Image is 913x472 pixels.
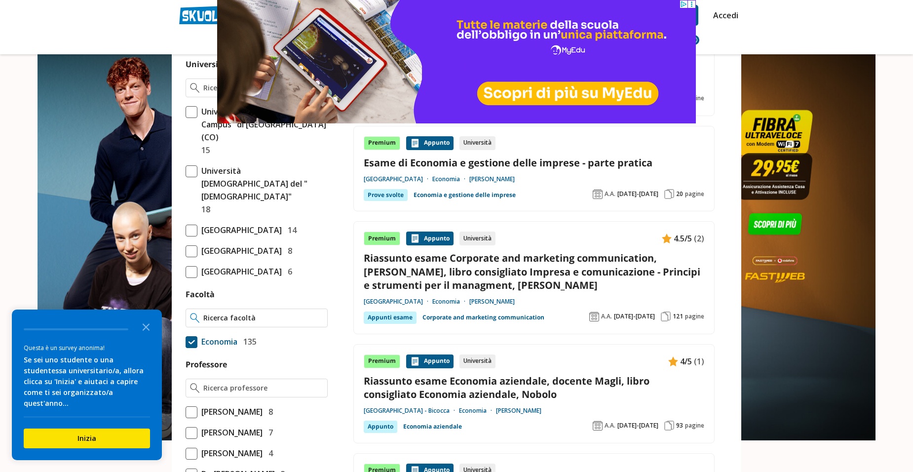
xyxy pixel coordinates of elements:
div: Prove svolte [364,189,408,201]
span: Università [DEMOGRAPHIC_DATA] del "[DEMOGRAPHIC_DATA]" [197,164,328,203]
span: Università telematica "e-Campus" di [GEOGRAPHIC_DATA] (CO) [197,105,328,144]
span: 93 [676,422,683,430]
a: [GEOGRAPHIC_DATA] - Bicocca [364,407,459,415]
a: Riassunto esame Corporate and marketing communication, [PERSON_NAME], libro consigliato Impresa e... [364,251,704,292]
span: 20 [676,190,683,198]
input: Ricerca professore [203,383,323,393]
div: Appunti esame [364,312,417,323]
span: 121 [673,313,683,320]
img: Pagine [664,421,674,431]
span: pagine [685,313,704,320]
img: Appunti contenuto [662,234,672,243]
div: Survey [12,310,162,460]
span: A.A. [601,313,612,320]
a: Esame di Economia e gestione delle imprese - parte pratica [364,156,704,169]
a: Economia [459,407,496,415]
span: [PERSON_NAME] [197,405,263,418]
span: [GEOGRAPHIC_DATA] [197,224,282,236]
a: [PERSON_NAME] [496,407,541,415]
span: [DATE]-[DATE] [617,190,658,198]
div: Università [459,232,495,245]
span: 4/5 [680,355,692,368]
input: Ricerca facoltà [203,313,323,323]
span: [PERSON_NAME] [197,447,263,460]
img: Appunti contenuto [668,356,678,366]
span: 135 [239,335,257,348]
div: Università [459,136,495,150]
button: Inizia [24,429,150,448]
a: Economia e gestione delle imprese [414,189,516,201]
span: Economia [197,335,237,348]
img: Ricerca professore [190,383,199,393]
span: 14 [284,224,297,236]
img: Pagine [661,312,671,321]
span: 15 [197,144,210,157]
img: Appunti contenuto [410,138,420,148]
a: [PERSON_NAME] [469,298,515,306]
span: pagine [685,422,704,430]
span: [PERSON_NAME] [197,426,263,439]
img: Appunti contenuto [410,356,420,366]
a: Accedi [713,5,734,26]
button: Close the survey [136,316,156,336]
span: A.A. [605,190,615,198]
span: (2) [694,232,704,245]
span: 6 [284,265,292,278]
span: [DATE]-[DATE] [617,422,658,430]
a: Economia [432,298,469,306]
a: [GEOGRAPHIC_DATA] [364,298,432,306]
img: Anno accademico [593,189,603,199]
a: [GEOGRAPHIC_DATA] [364,175,432,183]
img: Appunti contenuto [410,234,420,243]
span: 8 [265,405,273,418]
div: Premium [364,232,400,245]
div: Premium [364,136,400,150]
img: Pagine [664,189,674,199]
a: Riassunto esame Economia aziendale, docente Magli, libro consigliato Economia aziendale, Nobolo [364,374,704,401]
label: Università [186,59,227,70]
a: Corporate and marketing communication [422,312,544,323]
div: Premium [364,354,400,368]
div: Appunto [406,354,454,368]
span: pagine [685,190,704,198]
span: 4 [265,447,273,460]
label: Professore [186,359,227,370]
img: Ricerca facoltà [190,313,199,323]
a: Economia [432,175,469,183]
span: [DATE]-[DATE] [614,313,655,320]
a: [PERSON_NAME] [469,175,515,183]
div: Appunto [406,136,454,150]
img: Anno accademico [589,312,599,321]
div: Questa è un survey anonima! [24,343,150,353]
span: A.A. [605,422,615,430]
span: 8 [284,244,292,257]
span: (1) [694,355,704,368]
span: 7 [265,426,273,439]
span: 4.5/5 [674,232,692,245]
span: [GEOGRAPHIC_DATA] [197,244,282,257]
label: Facoltà [186,289,215,300]
div: Università [459,354,495,368]
span: [GEOGRAPHIC_DATA] [197,265,282,278]
div: Appunto [364,421,397,433]
a: Economia aziendale [403,421,462,433]
span: 18 [197,203,210,216]
div: Appunto [406,232,454,245]
input: Ricerca universita [203,83,323,93]
img: Ricerca universita [190,83,199,93]
img: Anno accademico [593,421,603,431]
div: Se sei uno studente o una studentessa universitario/a, allora clicca su 'Inizia' e aiutaci a capi... [24,354,150,409]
